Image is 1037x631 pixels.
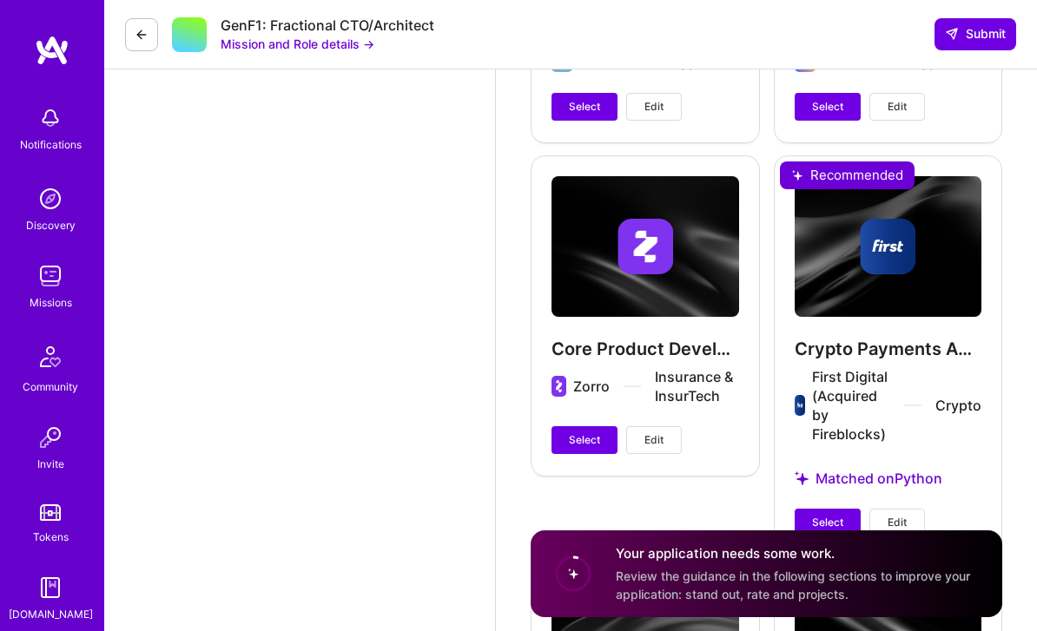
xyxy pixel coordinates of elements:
img: logo [35,35,69,66]
div: Discovery [26,216,76,234]
span: Submit [945,25,1006,43]
button: Edit [626,426,682,454]
button: Select [795,509,861,536]
div: Community [23,378,78,396]
img: discovery [33,181,68,216]
span: Edit [888,99,907,115]
button: Submit [935,18,1016,49]
button: Select [552,93,618,121]
div: [DOMAIN_NAME] [9,605,93,623]
div: Missions [30,293,72,312]
img: bell [33,101,68,135]
span: Select [812,99,843,115]
img: Community [30,336,71,378]
i: icon LeftArrowDark [135,28,149,42]
button: Select [552,426,618,454]
h4: Your application needs some work. [616,545,981,563]
button: Edit [869,509,925,536]
img: teamwork [33,259,68,293]
div: GenF1: Fractional CTO/Architect [221,16,434,35]
i: icon SendLight [945,27,959,41]
span: Select [812,515,843,530]
button: Select [795,93,861,121]
img: guide book [33,570,68,605]
button: Edit [869,93,925,121]
span: Edit [644,99,664,115]
button: Mission and Role details → [221,35,374,53]
button: Edit [626,93,682,121]
div: Tokens [33,528,69,546]
span: Select [569,99,600,115]
span: Select [569,432,600,448]
div: Invite [37,455,64,473]
span: Review the guidance in the following sections to improve your application: stand out, rate and pr... [616,569,970,601]
img: Invite [33,420,68,455]
img: tokens [40,504,61,521]
div: Notifications [20,135,82,154]
span: Edit [888,515,907,530]
span: Edit [644,432,664,448]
